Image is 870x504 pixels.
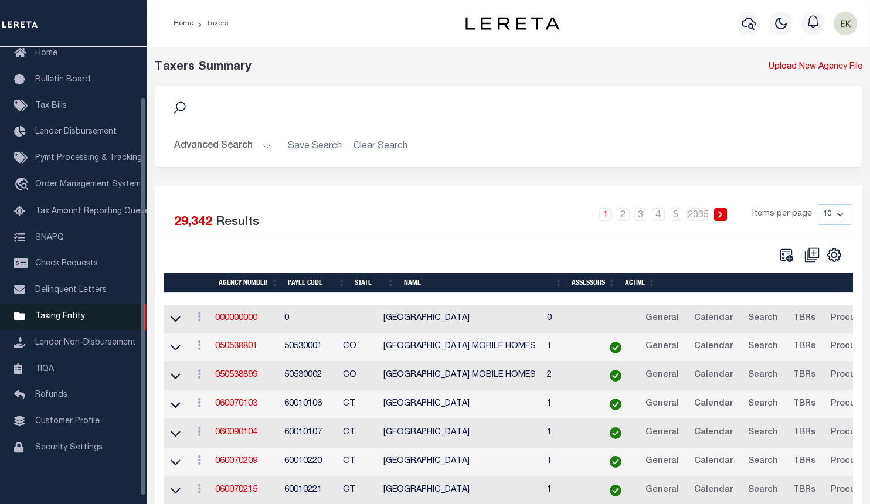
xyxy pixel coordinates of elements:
td: 2 [542,362,596,390]
td: 50530001 [280,333,338,362]
a: Calendar [689,481,738,500]
span: Pymt Processing & Tracking [35,154,142,162]
span: Lender Non-Disbursement [35,339,136,347]
span: 29,342 [174,216,212,229]
span: Delinquent Letters [35,286,107,294]
td: [GEOGRAPHIC_DATA] [379,390,542,419]
a: General [640,481,684,500]
span: Tax Amount Reporting Queue [35,207,149,216]
a: Calendar [689,452,738,471]
a: TBRs [788,481,821,500]
a: 4 [652,208,665,221]
a: Search [743,366,783,385]
button: Advanced Search [174,135,271,158]
td: CT [338,390,379,419]
a: General [640,309,684,328]
a: Search [743,338,783,356]
img: check-icon-green.svg [610,485,621,496]
a: Calendar [689,395,738,414]
a: TBRs [788,424,821,442]
a: Home [174,20,193,27]
td: CT [338,419,379,448]
a: TBRs [788,338,821,356]
a: Calendar [689,366,738,385]
td: 1 [542,390,596,419]
a: 050538801 [215,342,257,350]
a: General [640,395,684,414]
td: 0 [542,305,596,333]
a: Calendar [689,424,738,442]
td: [GEOGRAPHIC_DATA] [379,448,542,476]
span: Taxing Entity [35,312,85,321]
a: Calendar [689,338,738,356]
td: 60010220 [280,448,338,476]
td: CO [338,333,379,362]
span: Lender Disbursement [35,128,117,136]
a: Search [743,452,783,471]
a: TBRs [788,309,821,328]
span: SNAPQ [35,233,64,241]
td: [GEOGRAPHIC_DATA] MOBILE HOMES [379,362,542,390]
a: General [640,338,684,356]
span: Bulletin Board [35,76,90,84]
a: TBRs [788,395,821,414]
a: 3 [634,208,647,221]
td: 60010107 [280,419,338,448]
span: Order Management System [35,181,141,189]
span: Customer Profile [35,417,100,425]
td: 1 [542,448,596,476]
span: Home [35,49,57,57]
a: 2 [617,208,630,221]
td: CT [338,448,379,476]
td: CO [338,362,379,390]
span: Security Settings [35,444,103,452]
th: Assessors: activate to sort column ascending [567,273,620,293]
th: Agency Number: activate to sort column ascending [214,273,283,293]
a: 060090104 [215,428,257,437]
img: logo-dark.svg [465,17,559,30]
img: check-icon-green.svg [610,427,621,439]
a: General [640,366,684,385]
th: State: activate to sort column ascending [350,273,399,293]
th: Payee Code: activate to sort column ascending [283,273,350,293]
span: Check Requests [35,260,98,268]
span: Tax Bills [35,102,67,110]
span: TIQA [35,365,54,373]
td: [GEOGRAPHIC_DATA] MOBILE HOMES [379,333,542,362]
a: Calendar [689,309,738,328]
img: check-icon-green.svg [610,399,621,410]
img: check-icon-green.svg [610,370,621,382]
label: Results [216,213,259,232]
a: Search [743,424,783,442]
td: 0 [280,305,338,333]
img: check-icon-green.svg [610,456,621,468]
a: TBRs [788,452,821,471]
a: Upload New Agency File [769,61,862,74]
td: 50530002 [280,362,338,390]
a: 060070209 [215,457,257,465]
th: Name: activate to sort column ascending [399,273,567,293]
img: check-icon-green.svg [610,342,621,353]
td: 1 [542,333,596,362]
a: TBRs [788,366,821,385]
a: 5 [670,208,682,221]
a: Search [743,395,783,414]
li: Taxers [193,18,229,29]
i: travel_explore [14,178,33,193]
a: General [640,452,684,471]
a: 000000000 [215,314,257,322]
td: 60010106 [280,390,338,419]
div: Taxers Summary [155,59,681,76]
a: 060070215 [215,486,257,494]
a: 2935 [687,208,709,221]
th: Active: activate to sort column ascending [620,273,660,293]
td: [GEOGRAPHIC_DATA] [379,305,542,333]
a: 1 [599,208,612,221]
a: 060070103 [215,400,257,408]
a: General [640,424,684,442]
span: Items per page [752,208,812,221]
a: 050538899 [215,371,257,379]
a: Search [743,309,783,328]
td: [GEOGRAPHIC_DATA] [379,419,542,448]
a: Search [743,481,783,500]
